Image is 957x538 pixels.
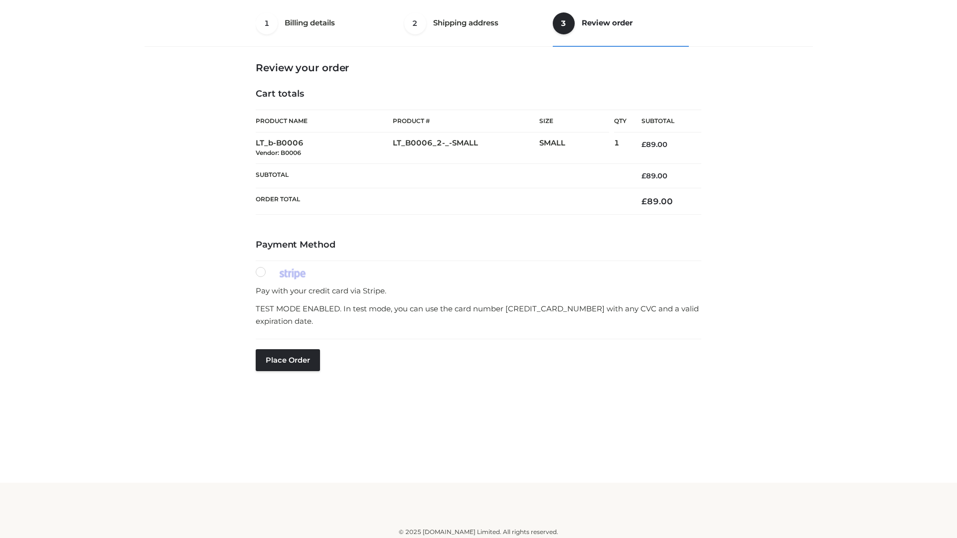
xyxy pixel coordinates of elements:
[614,110,627,133] th: Qty
[627,110,701,133] th: Subtotal
[256,240,701,251] h4: Payment Method
[256,302,701,328] p: TEST MODE ENABLED. In test mode, you can use the card number [CREDIT_CARD_NUMBER] with any CVC an...
[256,133,393,164] td: LT_b-B0006
[539,133,614,164] td: SMALL
[256,89,701,100] h4: Cart totals
[614,133,627,164] td: 1
[256,284,701,297] p: Pay with your credit card via Stripe.
[256,163,627,188] th: Subtotal
[148,527,809,537] div: © 2025 [DOMAIN_NAME] Limited. All rights reserved.
[256,188,627,215] th: Order Total
[256,149,301,156] small: Vendor: B0006
[641,171,646,180] span: £
[641,171,667,180] bdi: 89.00
[641,196,673,206] bdi: 89.00
[539,110,609,133] th: Size
[256,62,701,74] h3: Review your order
[393,133,539,164] td: LT_B0006_2-_-SMALL
[393,110,539,133] th: Product #
[641,140,667,149] bdi: 89.00
[641,140,646,149] span: £
[256,349,320,371] button: Place order
[256,110,393,133] th: Product Name
[641,196,647,206] span: £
